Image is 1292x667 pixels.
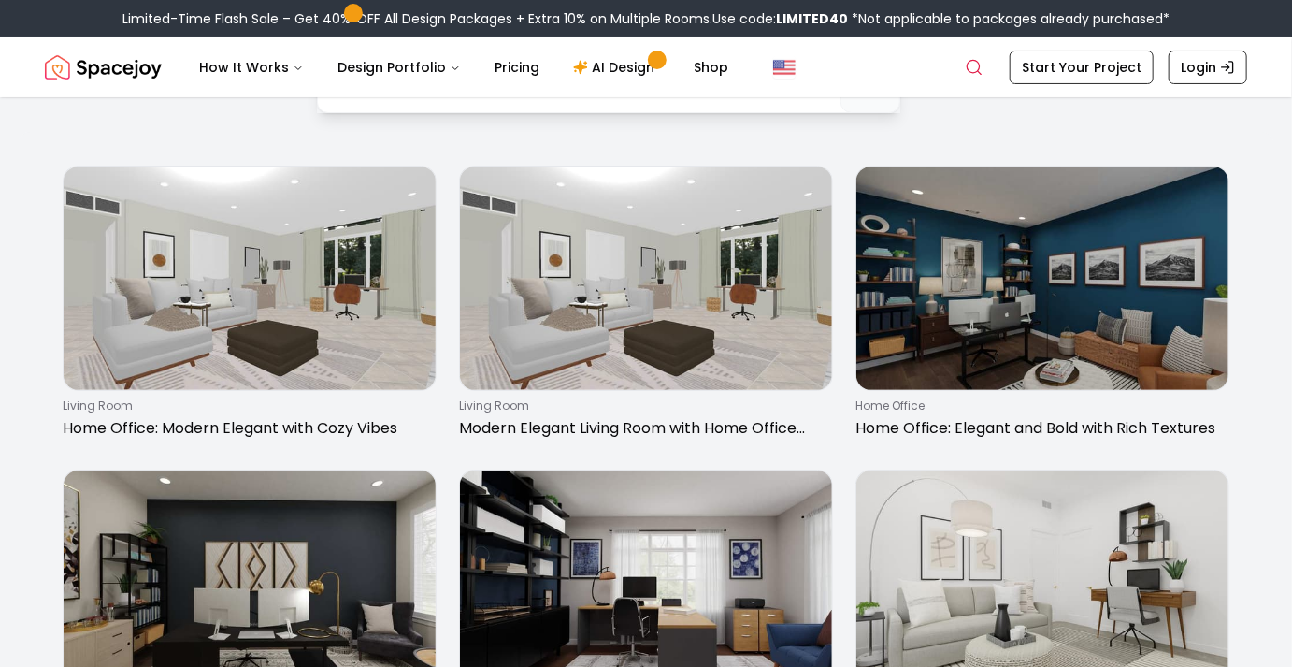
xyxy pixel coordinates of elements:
[679,49,743,86] a: Shop
[1010,51,1154,84] a: Start Your Project
[63,399,429,413] p: living room
[323,49,476,86] button: Design Portfolio
[45,49,162,86] img: Spacejoy Logo
[776,9,848,28] b: LIMITED40
[856,167,1228,390] img: Home Office: Elegant and Bold with Rich Textures
[712,9,848,28] span: Use code:
[64,167,436,390] img: Home Office: Modern Elegant with Cozy Vibes
[184,49,319,86] button: How It Works
[848,9,1170,28] span: *Not applicable to packages already purchased*
[855,166,1229,447] a: Home Office: Elegant and Bold with Rich Textureshome officeHome Office: Elegant and Bold with Ric...
[855,399,1222,413] p: home office
[773,56,796,79] img: United States
[63,166,437,447] a: Home Office: Modern Elegant with Cozy Vibesliving roomHome Office: Modern Elegant with Cozy Vibes
[122,9,1170,28] div: Limited-Time Flash Sale – Get 40% OFF All Design Packages + Extra 10% on Multiple Rooms.
[460,167,832,390] img: Modern Elegant Living Room with Home Office Nook
[63,417,429,440] p: Home Office: Modern Elegant with Cozy Vibes
[184,49,743,86] nav: Main
[459,166,833,447] a: Modern Elegant Living Room with Home Office Nookliving roomModern Elegant Living Room with Home O...
[1169,51,1247,84] a: Login
[45,49,162,86] a: Spacejoy
[459,399,825,413] p: living room
[459,417,825,440] p: Modern Elegant Living Room with Home Office Nook
[855,417,1222,440] p: Home Office: Elegant and Bold with Rich Textures
[45,37,1247,97] nav: Global
[480,49,554,86] a: Pricing
[558,49,675,86] a: AI Design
